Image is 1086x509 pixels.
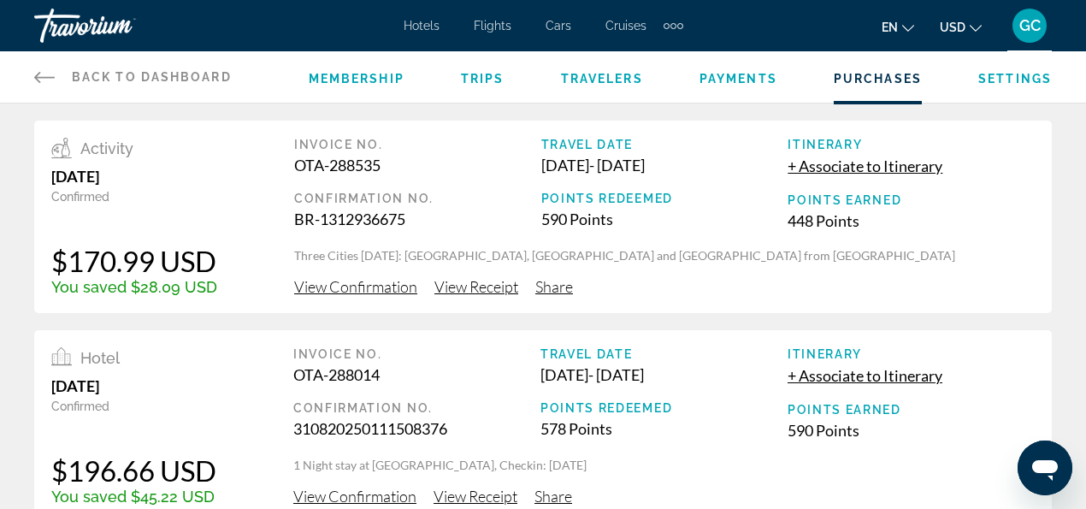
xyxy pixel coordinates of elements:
div: 310820250111508376 [293,419,540,438]
a: Cars [546,19,571,33]
span: Share [535,277,573,296]
a: Payments [699,72,777,86]
a: Membership [309,72,404,86]
button: + Associate to Itinerary [788,156,942,176]
button: Change language [882,15,914,39]
div: Confirmation No. [294,192,541,205]
div: Travel Date [541,138,788,151]
p: 1 Night stay at [GEOGRAPHIC_DATA], Checkin: [DATE] [293,457,1035,474]
div: OTA-288014 [293,365,540,384]
div: [DATE] - [DATE] [541,156,788,175]
a: Settings [978,72,1052,86]
div: OTA-288535 [294,156,541,175]
div: 578 Points [540,419,788,438]
div: [DATE] - [DATE] [540,365,788,384]
span: + Associate to Itinerary [788,157,942,175]
iframe: Button to launch messaging window [1018,441,1072,495]
span: GC [1019,17,1041,34]
div: 448 Points [788,211,1035,230]
span: Activity [80,139,133,157]
span: USD [940,21,965,34]
div: Invoice No. [294,138,541,151]
button: Change currency [940,15,982,39]
a: Trips [461,72,505,86]
span: Hotel [80,349,120,367]
div: $170.99 USD [51,244,217,278]
a: Travorium [34,3,205,48]
button: + Associate to Itinerary [788,365,942,386]
span: View Receipt [434,487,517,506]
div: Confirmed [51,400,216,413]
div: Points Earned [788,403,1035,417]
span: en [882,21,898,34]
a: Back to Dashboard [34,51,232,103]
a: Flights [474,19,511,33]
div: $196.66 USD [51,453,216,488]
button: User Menu [1007,8,1052,44]
div: Invoice No. [293,347,540,361]
div: Points Redeemed [540,401,788,415]
div: You saved $45.22 USD [51,488,216,506]
div: [DATE] [51,376,216,395]
span: View Confirmation [293,487,416,506]
div: Itinerary [788,138,1035,151]
div: 590 Points [541,210,788,228]
p: Three Cities [DATE]: [GEOGRAPHIC_DATA], [GEOGRAPHIC_DATA] and [GEOGRAPHIC_DATA] from [GEOGRAPHIC_... [294,247,1035,264]
div: Travel Date [540,347,788,361]
div: BR-1312936675 [294,210,541,228]
a: Travelers [561,72,643,86]
div: 590 Points [788,421,1035,440]
span: View Confirmation [294,277,417,296]
span: Share [534,487,572,506]
a: Purchases [834,72,922,86]
div: Confirmation No. [293,401,540,415]
span: Back to Dashboard [72,70,232,84]
div: Points Earned [788,193,1035,207]
a: Cruises [605,19,646,33]
a: Hotels [404,19,440,33]
div: You saved $28.09 USD [51,278,217,296]
div: Itinerary [788,347,1035,361]
div: Points Redeemed [541,192,788,205]
div: Confirmed [51,190,217,204]
div: [DATE] [51,167,217,186]
button: Extra navigation items [664,12,683,39]
span: + Associate to Itinerary [788,366,942,385]
span: View Receipt [434,277,518,296]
